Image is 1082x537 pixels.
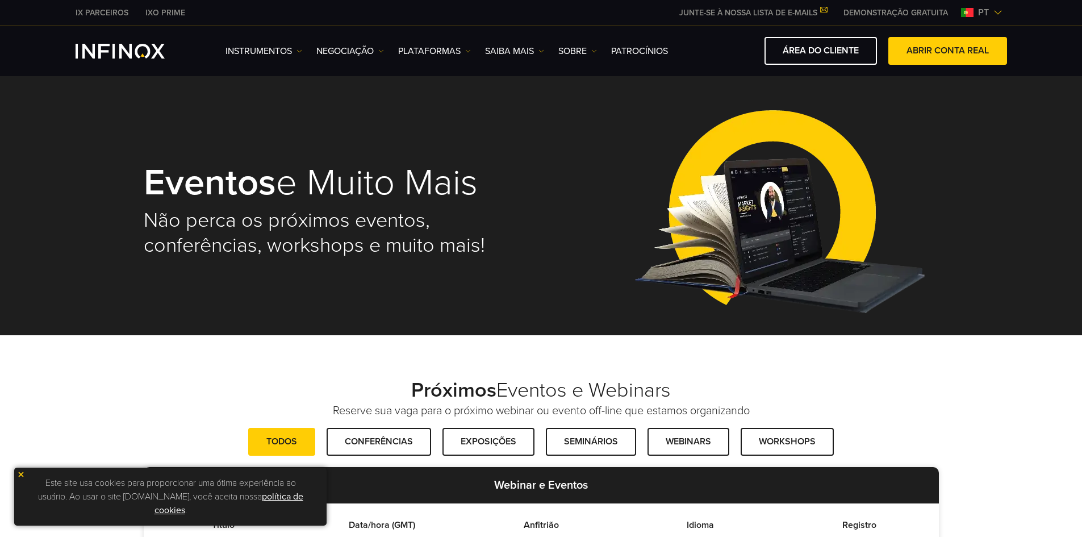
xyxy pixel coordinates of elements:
[398,44,471,58] a: PLATAFORMAS
[611,44,668,58] a: Patrocínios
[67,7,137,19] a: INFINOX
[144,378,939,403] h2: Eventos e Webinars
[144,164,525,202] h1: e Muito Mais
[248,428,315,456] a: Todos
[835,7,956,19] a: INFINOX MENU
[76,44,191,59] a: INFINOX Logo
[17,471,25,478] img: yellow close icon
[327,428,431,456] a: Conferências
[647,428,729,456] a: Webinars
[494,478,588,492] strong: Webinar e Eventos
[558,44,597,58] a: SOBRE
[137,7,194,19] a: INFINOX
[764,37,877,65] a: ÁREA DO CLIENTE
[144,160,276,205] strong: Eventos
[546,428,636,456] a: Seminários
[442,428,534,456] a: Exposições
[411,378,496,402] strong: Próximos
[485,44,544,58] a: Saiba mais
[671,8,835,18] a: JUNTE-SE À NOSSA LISTA DE E-MAILS
[888,37,1007,65] a: ABRIR CONTA REAL
[974,6,993,19] span: pt
[144,403,939,419] p: Reserve sua vaga para o próximo webinar ou evento off-line que estamos organizando
[741,428,834,456] a: Workshops
[144,208,525,258] h2: Não perca os próximos eventos, conferências, workshops e muito mais!
[225,44,302,58] a: Instrumentos
[316,44,384,58] a: NEGOCIAÇÃO
[20,473,321,520] p: Este site usa cookies para proporcionar uma ótima experiência ao usuário. Ao usar o site [DOMAIN_...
